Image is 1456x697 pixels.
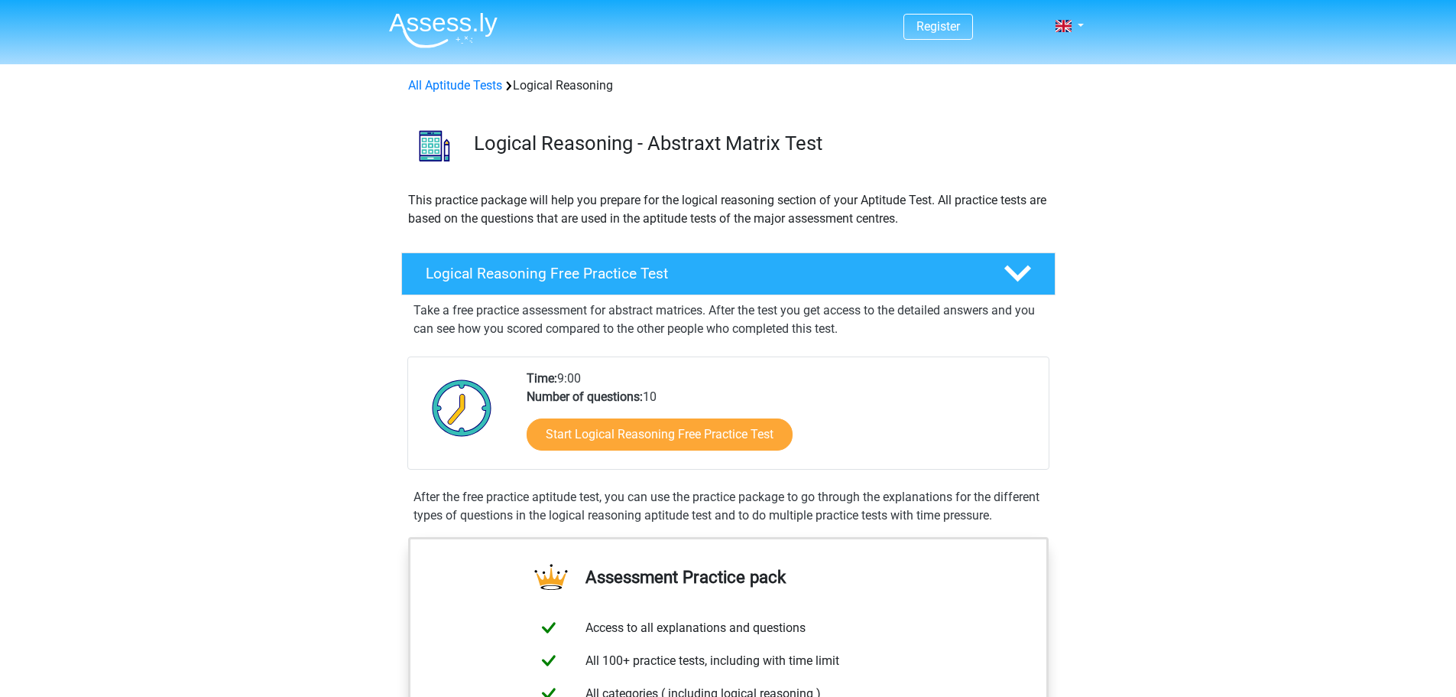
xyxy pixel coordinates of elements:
a: Logical Reasoning Free Practice Test [395,252,1062,295]
a: Register [916,19,960,34]
div: After the free practice aptitude test, you can use the practice package to go through the explana... [407,488,1049,525]
a: Start Logical Reasoning Free Practice Test [527,419,793,451]
div: Logical Reasoning [402,77,1055,95]
div: 9:00 10 [515,370,1048,469]
h3: Logical Reasoning - Abstraxt Matrix Test [474,132,1043,155]
img: Assessly [389,12,498,48]
b: Number of questions: [527,389,643,404]
a: All Aptitude Tests [408,78,502,93]
img: logical reasoning [402,113,467,178]
b: Time: [527,371,557,386]
h4: Logical Reasoning Free Practice Test [426,265,979,282]
p: Take a free practice assessment for abstract matrices. After the test you get access to the detai... [413,301,1043,338]
img: Clock [423,370,501,446]
p: This practice package will help you prepare for the logical reasoning section of your Aptitude Te... [408,191,1049,228]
